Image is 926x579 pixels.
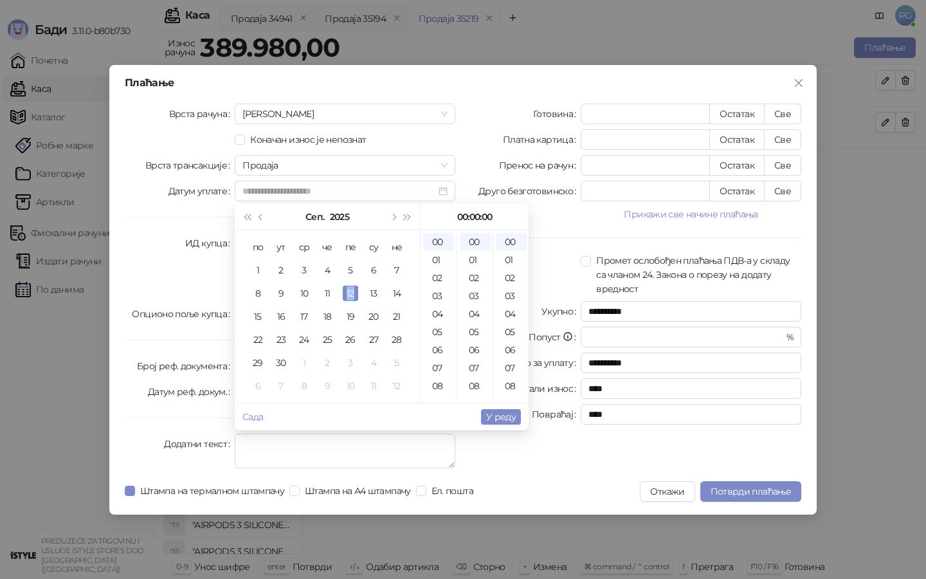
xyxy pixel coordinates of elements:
td: 2025-09-09 [269,282,293,305]
td: 2025-09-08 [246,282,269,305]
td: 2025-10-01 [293,351,316,374]
label: Пренос на рачун [499,155,581,176]
td: 2025-09-02 [269,259,293,282]
td: 2025-09-24 [293,328,316,351]
td: 2025-09-20 [362,305,385,328]
button: Претходни месец (PageUp) [254,204,268,230]
td: 2025-10-09 [316,374,339,398]
a: Сада [242,411,263,423]
div: 04 [460,305,491,323]
div: 4 [320,262,335,278]
div: 3 [343,355,358,371]
div: 04 [423,305,454,323]
td: 2025-10-03 [339,351,362,374]
button: Откажи [640,481,694,502]
button: Остатак [709,155,765,176]
div: 10 [296,286,312,301]
div: 23 [273,332,289,347]
div: 09 [496,395,527,413]
div: 1 [296,355,312,371]
label: Друго безготовинско [478,181,581,201]
div: 30 [273,355,289,371]
label: Преостали износ [496,378,581,399]
th: не [385,235,408,259]
div: 14 [389,286,404,301]
div: 24 [296,332,312,347]
div: 1 [250,262,266,278]
td: 2025-10-12 [385,374,408,398]
label: Платна картица [503,129,581,150]
span: Продаја [242,156,448,175]
div: 11 [320,286,335,301]
label: Укупно [541,301,581,322]
th: су [362,235,385,259]
div: 15 [250,309,266,324]
label: Датум реф. докум. [148,381,235,402]
div: 19 [343,309,358,324]
td: 2025-09-19 [339,305,362,328]
td: 2025-09-15 [246,305,269,328]
div: 16 [273,309,289,324]
div: 8 [296,378,312,394]
button: Следећа година (Control + right) [401,204,415,230]
label: Повраћај [532,404,581,425]
button: Потврди плаћање [700,481,801,502]
div: 01 [423,251,454,269]
button: Све [764,155,801,176]
span: Аванс [242,104,448,124]
div: 28 [389,332,404,347]
td: 2025-10-08 [293,374,316,398]
div: 05 [423,323,454,341]
div: 12 [389,378,404,394]
button: Close [788,73,809,93]
div: 06 [460,341,491,359]
div: 26 [343,332,358,347]
td: 2025-10-04 [362,351,385,374]
button: Следећи месец (PageDown) [386,204,400,230]
td: 2025-10-05 [385,351,408,374]
th: ср [293,235,316,259]
td: 2025-10-07 [269,374,293,398]
div: 08 [423,377,454,395]
div: 7 [273,378,289,394]
td: 2025-09-06 [362,259,385,282]
div: 06 [496,341,527,359]
div: 00:00:00 [426,204,523,230]
label: Укупно за уплату [499,353,581,373]
td: 2025-10-06 [246,374,269,398]
td: 2025-09-27 [362,328,385,351]
td: 2025-09-29 [246,351,269,374]
div: 00 [460,233,491,251]
div: 6 [366,262,381,278]
label: Врста трансакције [145,155,235,176]
td: 2025-09-07 [385,259,408,282]
label: Датум уплате [168,181,235,201]
button: Изабери месец [305,204,324,230]
td: 2025-10-10 [339,374,362,398]
textarea: Додатни текст [235,434,455,468]
div: 04 [496,305,527,323]
div: 3 [296,262,312,278]
div: 03 [496,287,527,305]
div: 02 [460,269,491,287]
div: 2 [320,355,335,371]
td: 2025-09-10 [293,282,316,305]
div: 03 [460,287,491,305]
td: 2025-09-12 [339,282,362,305]
td: 2025-09-28 [385,328,408,351]
div: 08 [496,377,527,395]
div: 18 [320,309,335,324]
div: 01 [460,251,491,269]
button: Остатак [709,104,765,124]
th: ут [269,235,293,259]
div: 12 [343,286,358,301]
label: Врста рачуна [169,104,235,124]
div: 01 [496,251,527,269]
td: 2025-10-11 [362,374,385,398]
td: 2025-09-14 [385,282,408,305]
div: 5 [343,262,358,278]
span: Коначан износ је непознат [245,133,371,147]
div: 06 [423,341,454,359]
button: Остатак [709,181,765,201]
label: Додатни текст [164,434,235,454]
